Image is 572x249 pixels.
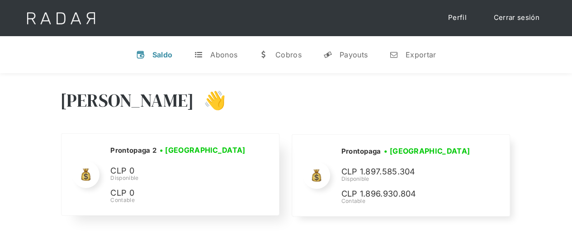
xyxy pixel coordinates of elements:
p: CLP 0 [110,187,246,200]
div: Abonos [210,50,237,59]
div: v [136,50,145,59]
div: Disponible [110,174,248,182]
h2: Prontopaga [341,147,381,156]
div: Payouts [340,50,368,59]
div: Contable [110,196,248,204]
div: Cobros [275,50,302,59]
h3: • [GEOGRAPHIC_DATA] [384,146,470,156]
div: w [259,50,268,59]
p: CLP 0 [110,164,246,178]
h3: 👋 [194,89,226,112]
h3: [PERSON_NAME] [60,89,194,112]
div: Exportar [406,50,436,59]
div: Contable [341,197,477,205]
h2: Prontopaga 2 [110,146,156,155]
div: y [323,50,332,59]
div: n [389,50,398,59]
a: Cerrar sesión [485,9,548,27]
p: CLP 1.896.930.804 [341,188,477,201]
div: Disponible [341,175,477,183]
h3: • [GEOGRAPHIC_DATA] [160,145,246,155]
p: CLP 1.897.585.304 [341,165,477,179]
div: Saldo [152,50,173,59]
div: t [194,50,203,59]
a: Perfil [439,9,476,27]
